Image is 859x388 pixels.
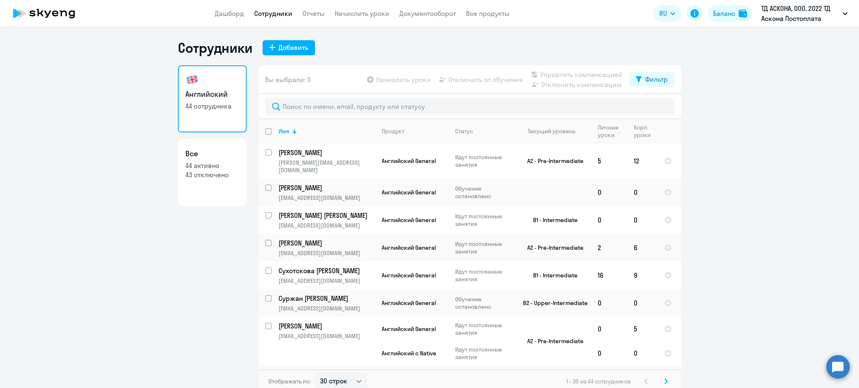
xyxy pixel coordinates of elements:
[279,211,375,220] a: [PERSON_NAME] [PERSON_NAME]
[591,178,627,206] td: 0
[455,185,513,200] p: Обучение остановлено
[455,268,513,283] p: Идут постоянные занятия
[634,124,657,139] div: Корп. уроки
[708,5,752,22] button: Балансbalance
[185,73,199,86] img: english
[263,40,315,55] button: Добавить
[279,321,373,331] p: [PERSON_NAME]
[279,127,289,135] div: Имя
[591,234,627,261] td: 2
[215,9,244,18] a: Дашборд
[455,295,513,310] p: Обучение остановлено
[466,9,510,18] a: Все продукты
[265,98,674,115] input: Поиск по имени, email, продукту или статусу
[185,148,239,159] h3: Все
[382,189,436,196] span: Английский General
[254,9,292,18] a: Сотрудники
[528,127,575,135] div: Текущий уровень
[279,211,373,220] p: [PERSON_NAME] [PERSON_NAME]
[455,240,513,255] p: Идут постоянные занятия
[382,244,436,251] span: Английский General
[455,153,513,168] p: Идут постоянные занятия
[178,139,247,206] a: Все44 активно43 отключено
[513,234,591,261] td: A2 - Pre-Intermediate
[185,170,239,179] p: 43 отключено
[591,261,627,289] td: 16
[591,341,627,365] td: 0
[455,321,513,336] p: Идут постоянные занятия
[382,272,436,279] span: Английский General
[757,3,852,23] button: ТД АСКОНА, ООО, 2022 ТД Аскона Постоплата
[279,238,373,248] p: [PERSON_NAME]
[659,8,667,18] span: RU
[591,143,627,178] td: 5
[279,294,375,303] a: Суржан [PERSON_NAME]
[455,127,473,135] div: Статус
[382,216,436,224] span: Английский General
[761,3,839,23] p: ТД АСКОНА, ООО, 2022 ТД Аскона Постоплата
[382,157,436,165] span: Английский General
[185,161,239,170] p: 44 активно
[279,42,308,52] div: Добавить
[653,5,681,22] button: RU
[279,159,375,174] p: [PERSON_NAME][EMAIL_ADDRESS][DOMAIN_NAME]
[279,222,375,229] p: [EMAIL_ADDRESS][DOMAIN_NAME]
[382,127,404,135] div: Продукт
[185,89,239,100] h3: Английский
[268,378,311,385] span: Отображать по:
[178,39,252,56] h1: Сотрудники
[513,143,591,178] td: A2 - Pre-Intermediate
[302,9,325,18] a: Отчеты
[513,317,591,365] td: A2 - Pre-Intermediate
[591,317,627,341] td: 0
[513,261,591,289] td: B1 - Intermediate
[382,349,436,357] span: Английский с Native
[279,183,375,192] a: [PERSON_NAME]
[627,178,658,206] td: 0
[739,9,747,18] img: balance
[265,75,311,85] span: Вы выбрали: 0
[591,206,627,234] td: 0
[279,194,375,202] p: [EMAIL_ADDRESS][DOMAIN_NAME]
[627,341,658,365] td: 0
[382,325,436,333] span: Английский General
[566,378,631,385] span: 1 - 30 из 44 сотрудников
[598,124,627,139] div: Личные уроки
[627,206,658,234] td: 0
[513,206,591,234] td: B1 - Intermediate
[335,9,389,18] a: Начислить уроки
[629,72,674,87] button: Фильтр
[627,234,658,261] td: 6
[513,289,591,317] td: B2 - Upper-Intermediate
[399,9,456,18] a: Документооборот
[279,277,375,285] p: [EMAIL_ADDRESS][DOMAIN_NAME]
[279,305,375,312] p: [EMAIL_ADDRESS][DOMAIN_NAME]
[645,74,668,84] div: Фильтр
[627,317,658,341] td: 5
[279,321,375,331] a: [PERSON_NAME]
[279,332,375,340] p: [EMAIL_ADDRESS][DOMAIN_NAME]
[713,8,735,18] div: Баланс
[185,101,239,111] p: 44 сотрудника
[279,238,375,248] a: [PERSON_NAME]
[178,65,247,132] a: Английский44 сотрудника
[591,289,627,317] td: 0
[279,148,375,157] a: [PERSON_NAME]
[627,261,658,289] td: 9
[279,266,373,275] p: Сухотскова [PERSON_NAME]
[627,289,658,317] td: 0
[279,183,373,192] p: [PERSON_NAME]
[279,266,375,275] a: Сухотскова [PERSON_NAME]
[627,143,658,178] td: 12
[279,127,375,135] div: Имя
[455,346,513,361] p: Идут постоянные занятия
[279,294,373,303] p: Суржан [PERSON_NAME]
[455,212,513,228] p: Идут постоянные занятия
[382,299,436,307] span: Английский General
[279,249,375,257] p: [EMAIL_ADDRESS][DOMAIN_NAME]
[279,148,373,157] p: [PERSON_NAME]
[520,127,591,135] div: Текущий уровень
